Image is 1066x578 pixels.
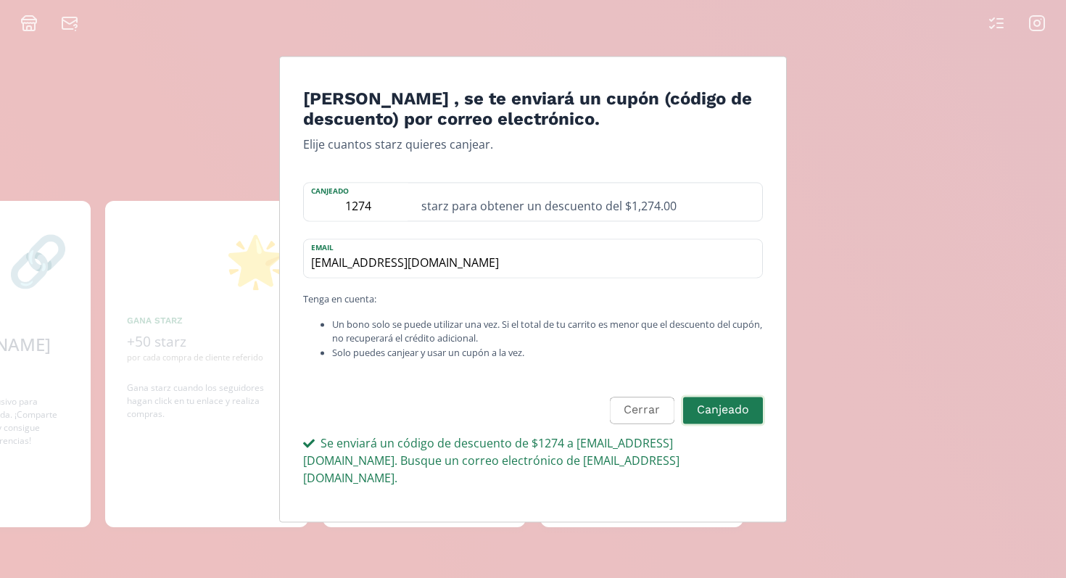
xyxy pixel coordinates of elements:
label: Canjeado [304,183,413,197]
p: Elije cuantos starz quieres canjear. [303,136,763,154]
div: Se enviará un código de descuento de $1274 a [EMAIL_ADDRESS][DOMAIN_NAME]. Busque un correo elect... [303,434,763,487]
h4: [PERSON_NAME] , se te enviará un cupón (código de descuento) por correo electrónico. [303,88,763,131]
li: Solo puedes canjear y usar un cupón a la vez. [332,346,763,360]
li: Un bono solo se puede utilizar una vez. Si el total de tu carrito es menor que el descuento del c... [332,318,763,346]
label: email [304,240,748,254]
div: Edit Program [279,56,787,522]
div: starz para obtener un descuento del $1,274.00 [413,183,762,221]
button: Cerrar [610,397,674,424]
button: Canjeado [681,395,765,426]
p: Tenga en cuenta: [303,293,763,307]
